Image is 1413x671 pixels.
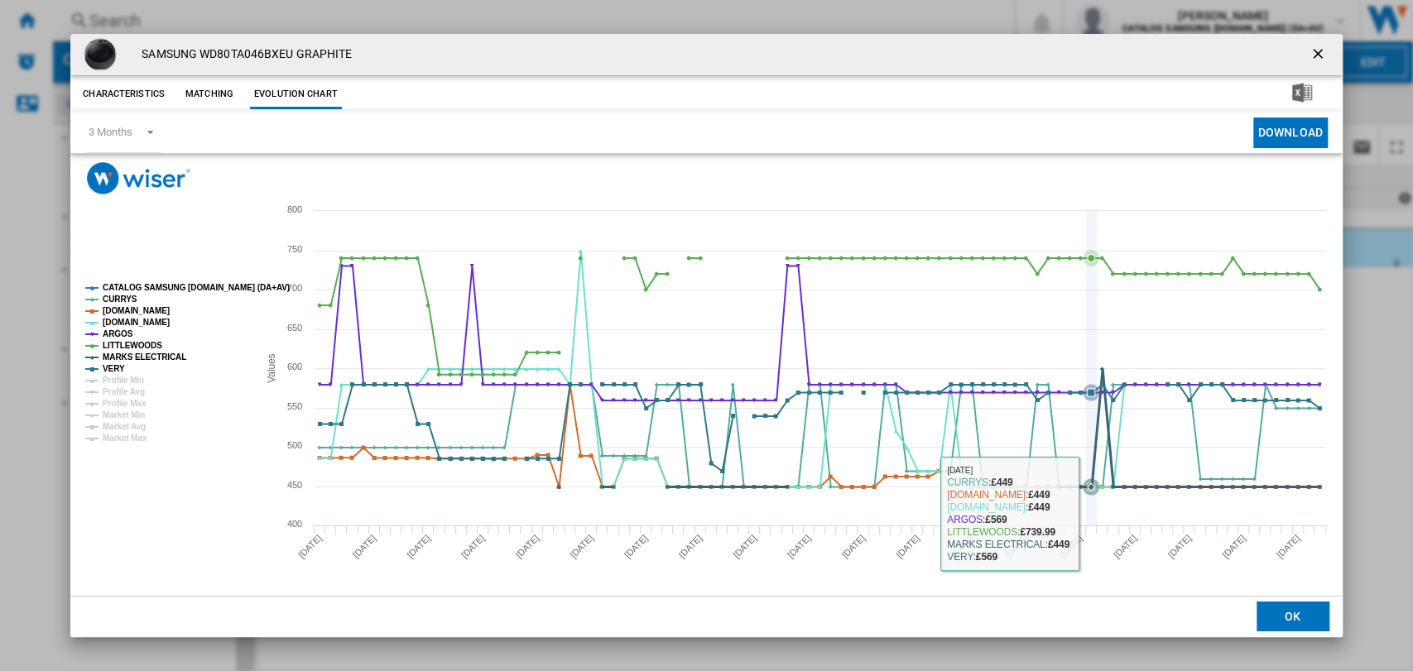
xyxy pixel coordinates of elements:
tspan: [DATE] [1166,533,1194,560]
tspan: 600 [287,362,302,371]
tspan: [DATE] [622,533,650,560]
tspan: [DATE] [732,533,759,560]
tspan: VERY [103,364,125,373]
tspan: [DATE] [1057,533,1084,560]
button: Evolution chart [250,79,342,109]
tspan: 400 [287,519,302,529]
h4: SAMSUNG WD80TA046BXEU GRAPHITE [133,46,352,63]
div: 3 Months [89,126,132,138]
tspan: 450 [287,480,302,490]
img: logo_wiser_300x94.png [87,162,190,194]
tspan: [DATE] [351,533,378,560]
tspan: Values [267,353,278,382]
tspan: [DATE] [840,533,868,560]
tspan: [DATE] [569,533,596,560]
tspan: [DATE] [786,533,813,560]
tspan: 500 [287,440,302,450]
tspan: CURRYS [103,295,137,304]
button: Download in Excel [1266,79,1339,109]
tspan: [DATE] [1003,533,1031,560]
tspan: 550 [287,401,302,411]
tspan: 650 [287,323,302,333]
img: 8599616_R_Z001A [84,38,117,71]
tspan: [DATE] [1220,533,1247,560]
tspan: [DATE] [296,533,324,560]
button: getI18NText('BUTTONS.CLOSE_DIALOG') [1303,38,1336,71]
tspan: ARGOS [103,329,133,338]
button: Characteristics [79,79,169,109]
tspan: [DATE] [1275,533,1302,560]
tspan: [DATE] [949,533,976,560]
tspan: Market Max [103,434,147,443]
md-dialog: Product popup [70,34,1342,637]
tspan: [DATE] [406,533,433,560]
button: Download [1253,117,1328,148]
tspan: [DOMAIN_NAME] [103,318,170,327]
ng-md-icon: getI18NText('BUTTONS.CLOSE_DIALOG') [1310,46,1329,65]
button: Matching [173,79,246,109]
tspan: Market Min [103,410,145,419]
tspan: MARKS ELECTRICAL [103,352,186,362]
tspan: Profile Max [103,399,147,408]
tspan: [DATE] [514,533,541,560]
tspan: LITTLEWOODS [103,341,162,350]
tspan: 750 [287,244,302,254]
img: excel-24x24.png [1292,83,1312,103]
tspan: [DATE] [894,533,921,560]
tspan: 800 [287,204,302,214]
tspan: Market Avg [103,422,146,431]
tspan: Profile Avg [103,387,145,396]
tspan: [DATE] [459,533,487,560]
tspan: [DATE] [1112,533,1139,560]
tspan: 700 [287,283,302,293]
tspan: [DATE] [677,533,704,560]
tspan: CATALOG SAMSUNG [DOMAIN_NAME] (DA+AV) [103,283,290,292]
button: OK [1257,602,1329,631]
tspan: [DOMAIN_NAME] [103,306,170,315]
tspan: Profile Min [103,376,144,385]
